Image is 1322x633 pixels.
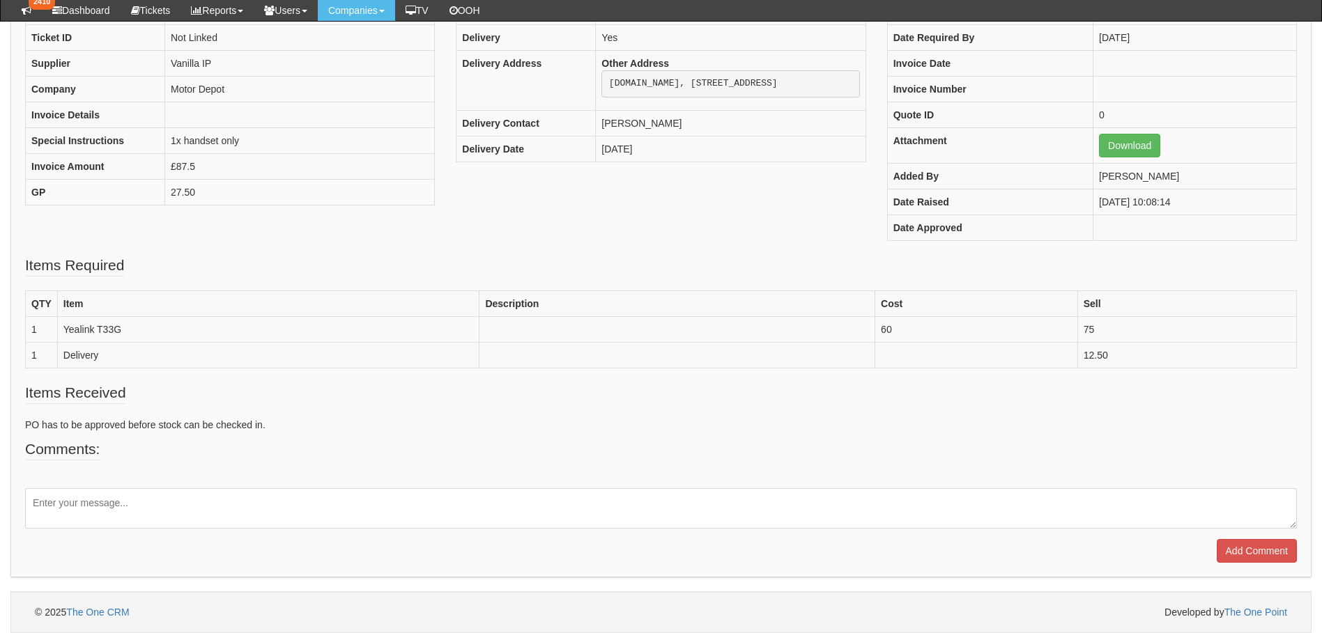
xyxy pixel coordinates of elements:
[887,24,1093,50] th: Date Required By
[1077,290,1296,316] th: Sell
[1217,539,1297,563] input: Add Comment
[66,607,129,618] a: The One CRM
[887,163,1093,189] th: Added By
[25,439,100,460] legend: Comments:
[25,418,1297,432] p: PO has to be approved before stock can be checked in.
[165,127,435,153] td: 1x handset only
[165,153,435,179] td: £87.5
[26,290,58,316] th: QTY
[1093,24,1297,50] td: [DATE]
[601,58,669,69] b: Other Address
[25,255,124,276] legend: Items Required
[596,24,866,50] td: Yes
[57,342,479,368] td: Delivery
[456,111,596,136] th: Delivery Contact
[165,76,435,102] td: Motor Depot
[165,50,435,76] td: Vanilla IP
[596,111,866,136] td: [PERSON_NAME]
[1077,316,1296,342] td: 75
[875,290,1078,316] th: Cost
[1224,607,1287,618] a: The One Point
[26,179,165,205] th: GP
[1165,605,1287,619] span: Developed by
[887,127,1093,163] th: Attachment
[456,24,596,50] th: Delivery
[26,102,165,127] th: Invoice Details
[26,342,58,368] td: 1
[1093,102,1297,127] td: 0
[26,127,165,153] th: Special Instructions
[1093,163,1297,189] td: [PERSON_NAME]
[26,24,165,50] th: Ticket ID
[456,136,596,162] th: Delivery Date
[887,50,1093,76] th: Invoice Date
[26,76,165,102] th: Company
[26,153,165,179] th: Invoice Amount
[165,179,435,205] td: 27.50
[887,102,1093,127] th: Quote ID
[887,76,1093,102] th: Invoice Number
[1093,189,1297,214] td: [DATE] 10:08:14
[456,50,596,111] th: Delivery Address
[165,24,435,50] td: Not Linked
[35,607,130,618] span: © 2025
[887,214,1093,240] th: Date Approved
[1099,134,1160,157] a: Download
[479,290,875,316] th: Description
[26,50,165,76] th: Supplier
[1077,342,1296,368] td: 12.50
[57,316,479,342] td: Yealink T33G
[875,316,1078,342] td: 60
[596,136,866,162] td: [DATE]
[887,189,1093,214] th: Date Raised
[26,316,58,342] td: 1
[57,290,479,316] th: Item
[601,70,859,98] pre: [DOMAIN_NAME], [STREET_ADDRESS]
[25,382,126,404] legend: Items Received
